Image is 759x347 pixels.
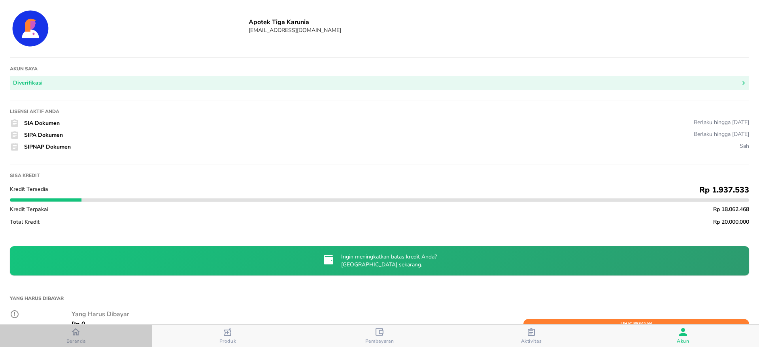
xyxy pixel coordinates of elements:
[10,218,40,226] span: Total Kredit
[249,18,749,26] h6: Apotek Tiga Karunia
[10,8,51,49] img: Account Details
[322,253,335,266] img: credit-limit-upgrade-request-icon
[10,108,749,115] h1: Lisensi Aktif Anda
[13,78,43,88] div: Diverifikasi
[72,309,749,319] p: Yang Harus Dibayar
[10,76,749,91] button: Diverifikasi
[694,130,749,138] div: Berlaku hingga [DATE]
[713,218,749,226] span: Rp 20.000.000
[10,291,749,306] h1: Yang Harus Dibayar
[24,131,63,139] span: SIPA Dokumen
[523,319,749,329] button: Lihat Pesanan
[10,172,749,179] h1: Sisa kredit
[304,325,455,347] button: Pembayaran
[10,206,48,213] span: Kredit Terpakai
[10,66,749,72] h1: Akun saya
[152,325,304,347] button: Produk
[699,185,749,195] span: Rp 1.937.533
[66,338,86,344] span: Beranda
[521,338,542,344] span: Aktivitas
[694,119,749,126] div: Berlaku hingga [DATE]
[10,185,48,193] span: Kredit Tersedia
[607,325,759,347] button: Akun
[713,206,749,213] span: Rp 18.062.468
[24,119,60,127] span: SIA Dokumen
[455,325,607,347] button: Aktivitas
[219,338,236,344] span: Produk
[341,253,437,269] p: Ingin meningkatkan batas kredit Anda? [GEOGRAPHIC_DATA] sekarang.
[72,319,85,329] p: Rp 0
[249,26,749,34] h6: [EMAIL_ADDRESS][DOMAIN_NAME]
[740,142,749,150] div: Sah
[365,338,394,344] span: Pembayaran
[527,321,745,328] span: Lihat Pesanan
[24,143,71,151] span: SIPNAP Dokumen
[677,338,689,344] span: Akun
